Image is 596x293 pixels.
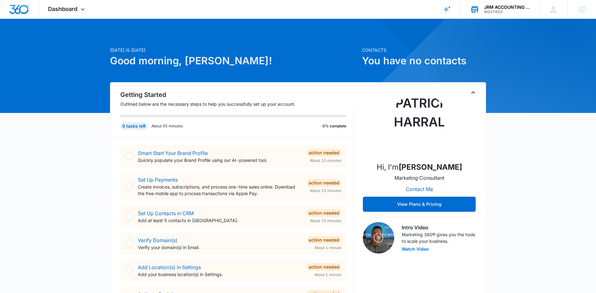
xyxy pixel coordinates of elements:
img: Patrick Harral [388,94,451,157]
span: About 1 minute [314,245,341,251]
div: Action Needed [307,263,341,271]
div: Action Needed [307,236,341,244]
div: account name [484,5,530,10]
span: About 10 minutes [310,158,341,163]
a: Set Up Contacts in CRM [138,210,194,216]
button: Watch Video [402,247,429,251]
p: Add your business location(s) in Settings. [138,271,302,278]
div: Action Needed [307,149,341,157]
p: Marketing 360® gives you the tools to scale your business. [402,231,476,244]
p: Hi, I'm [377,162,462,173]
div: account id [484,10,530,14]
p: Marketing Consultant [395,174,444,182]
h1: Good morning, [PERSON_NAME]! [110,53,358,68]
a: Add Location(s) in Settings [138,264,201,270]
button: Contact Me [400,182,439,197]
p: Quickly populate your Brand Profile using our AI-powered tool. [138,157,302,163]
div: 9 tasks left [120,122,148,130]
p: Contacts [362,47,486,53]
span: About 15 minutes [310,218,341,224]
p: Verify your domain(s) in Email. [138,244,302,251]
a: Set Up Payments [138,177,178,183]
a: Smart Start Your Brand Profile [138,150,208,156]
h1: You have no contacts [362,53,486,68]
p: Add at least 5 contacts in [GEOGRAPHIC_DATA]. [138,217,302,224]
div: Action Needed [307,209,341,217]
p: Create invoices, subscriptions, and process one-time sales online. Download the free mobile app t... [138,184,302,197]
button: View Plans & Pricing [363,197,476,212]
p: Outlined below are the necessary steps to help you successfully set up your account. [120,101,354,107]
p: 0% complete [322,123,346,129]
h3: Intro Video [402,224,476,231]
span: About 1 minute [314,272,341,278]
p: About 55 minutes [151,123,183,129]
button: Toggle Collapse [469,89,477,96]
span: About 15 minutes [310,188,341,194]
a: Verify Domain(s) [138,237,177,243]
p: [DATE] is [DATE] [110,47,358,53]
h2: Getting Started [120,90,354,99]
span: Dashboard [48,6,77,12]
img: Intro Video [363,222,394,253]
strong: [PERSON_NAME] [399,162,462,172]
div: Action Needed [307,179,341,187]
